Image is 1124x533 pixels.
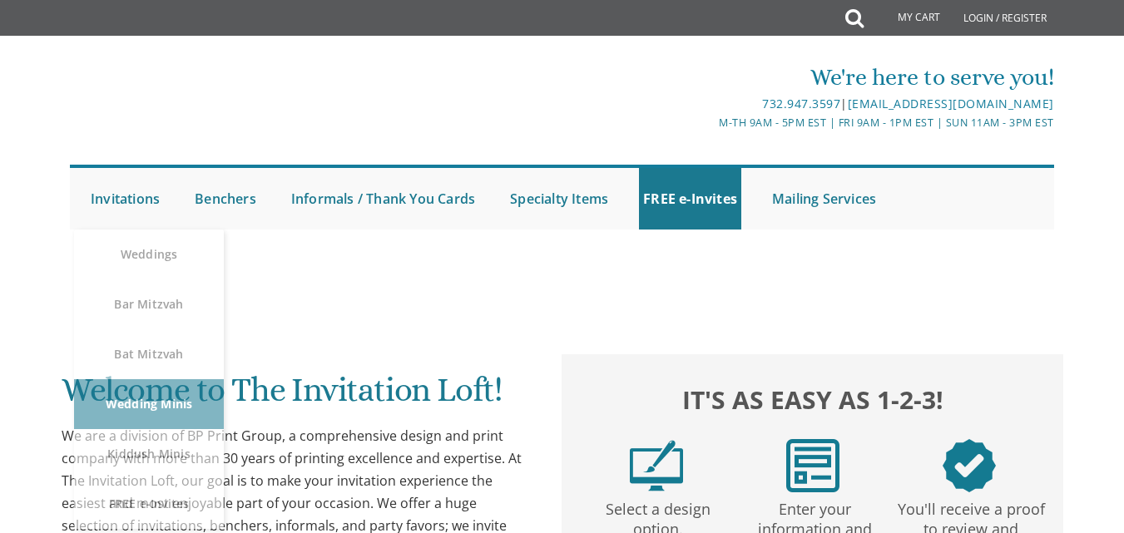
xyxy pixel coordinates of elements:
[74,279,224,329] a: Bar Mitzvah
[87,168,164,229] a: Invitations
[506,168,612,229] a: Specialty Items
[630,439,683,492] img: step1.png
[74,229,224,279] a: Weddings
[74,479,224,529] a: FREE e-Invites
[399,61,1054,94] div: We're here to serve you!
[848,96,1054,111] a: [EMAIL_ADDRESS][DOMAIN_NAME]
[578,382,1047,418] h2: It's as easy as 1-2-3!
[786,439,839,492] img: step2.png
[943,439,996,492] img: step3.png
[287,168,479,229] a: Informals / Thank You Cards
[399,114,1054,131] div: M-Th 9am - 5pm EST | Fri 9am - 1pm EST | Sun 11am - 3pm EST
[639,168,741,229] a: FREE e-Invites
[768,168,880,229] a: Mailing Services
[399,94,1054,114] div: |
[74,329,224,379] a: Bat Mitzvah
[862,2,952,35] a: My Cart
[762,96,840,111] a: 732.947.3597
[191,168,260,229] a: Benchers
[74,379,224,429] a: Wedding Minis
[74,429,224,479] a: Kiddush Minis
[62,372,531,421] h1: Welcome to The Invitation Loft!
